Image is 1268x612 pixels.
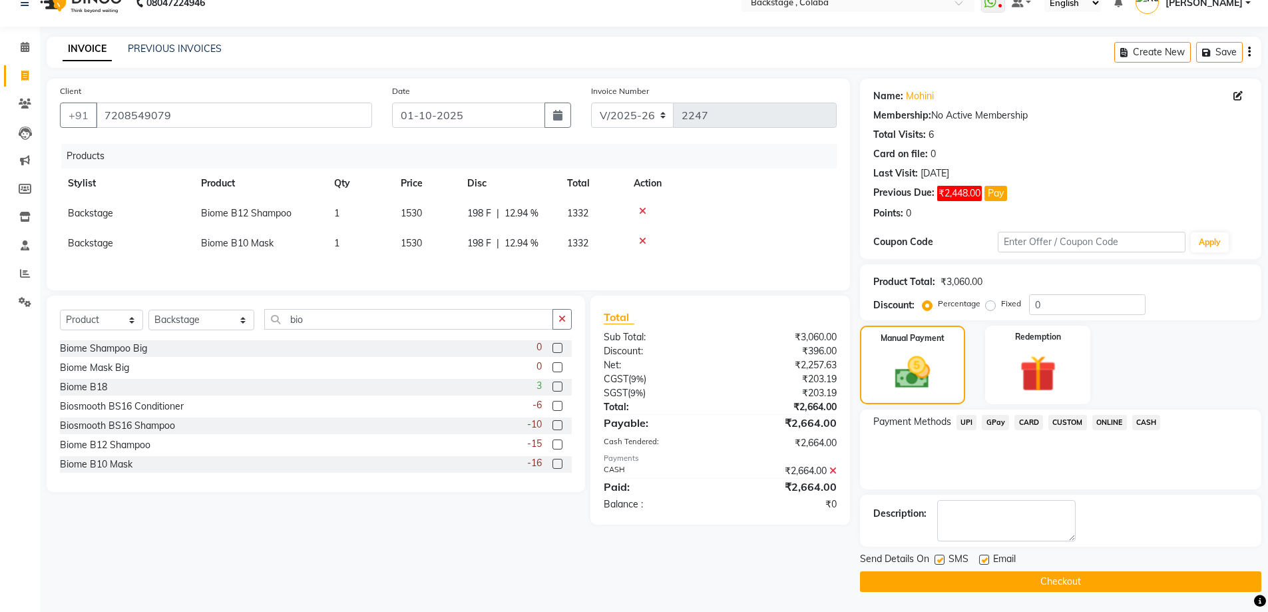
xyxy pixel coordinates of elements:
div: Total Visits: [873,128,926,142]
span: -16 [527,456,542,470]
span: 1332 [567,207,588,219]
div: ₹396.00 [720,344,847,358]
span: 1530 [401,207,422,219]
span: Biome B12 Shampoo [201,207,292,219]
span: 9% [630,388,643,398]
span: 198 F [467,206,491,220]
div: Sub Total: [594,330,720,344]
div: Payments [604,453,836,464]
span: SGST [604,387,628,399]
input: Search or Scan [264,309,553,330]
span: Email [993,552,1016,569]
span: -10 [527,418,542,432]
button: Checkout [860,571,1261,592]
div: ₹2,664.00 [720,479,847,495]
label: Invoice Number [591,85,649,97]
div: ₹2,664.00 [720,436,847,450]
span: Total [604,310,634,324]
div: Total: [594,400,720,414]
div: Card on file: [873,147,928,161]
span: Backstage [68,207,113,219]
span: 12.94 % [505,206,538,220]
span: SMS [949,552,968,569]
button: Pay [984,186,1007,201]
span: | [497,236,499,250]
th: Total [559,168,626,198]
div: 6 [929,128,934,142]
div: CASH [594,464,720,478]
label: Redemption [1015,331,1061,343]
th: Disc [459,168,559,198]
span: 12.94 % [505,236,538,250]
span: CUSTOM [1048,415,1087,430]
span: 3 [536,379,542,393]
div: Membership: [873,109,931,123]
div: ( ) [594,386,720,400]
div: Biosmooth BS16 Conditioner [60,400,184,414]
span: GPay [982,415,1009,430]
label: Manual Payment [881,332,945,344]
button: Apply [1191,232,1229,252]
div: ₹203.19 [720,386,847,400]
div: Biome Shampoo Big [60,342,147,356]
div: Last Visit: [873,166,918,180]
div: Discount: [594,344,720,358]
span: | [497,206,499,220]
span: 0 [536,340,542,354]
input: Search by Name/Mobile/Email/Code [96,103,372,128]
span: CARD [1014,415,1043,430]
div: Previous Due: [873,186,935,201]
div: Description: [873,507,927,521]
div: ₹2,664.00 [720,400,847,414]
div: ( ) [594,372,720,386]
span: ₹2,448.00 [937,186,982,201]
span: 0 [536,360,542,374]
div: Product Total: [873,275,935,289]
span: ONLINE [1092,415,1127,430]
div: Biome Mask Big [60,361,129,375]
span: Payment Methods [873,415,951,429]
img: _gift.svg [1008,351,1068,396]
span: 1 [334,237,339,249]
span: -15 [527,437,542,451]
span: 1530 [401,237,422,249]
label: Fixed [1001,298,1021,310]
div: Biome B10 Mask [60,458,132,471]
th: Action [626,168,837,198]
div: Payable: [594,415,720,431]
div: Net: [594,358,720,372]
a: INVOICE [63,37,112,61]
span: -6 [532,398,542,412]
button: Create New [1114,42,1191,63]
a: PREVIOUS INVOICES [128,43,222,55]
span: 198 F [467,236,491,250]
span: 1332 [567,237,588,249]
div: Biome B12 Shampoo [60,438,150,452]
div: ₹2,257.63 [720,358,847,372]
div: Discount: [873,298,915,312]
div: No Active Membership [873,109,1248,123]
span: Backstage [68,237,113,249]
div: Biosmooth BS16 Shampoo [60,419,175,433]
span: Send Details On [860,552,929,569]
span: 1 [334,207,339,219]
span: CGST [604,373,628,385]
label: Client [60,85,81,97]
a: Mohini [906,89,934,103]
img: _cash.svg [884,352,941,393]
button: +91 [60,103,97,128]
span: UPI [956,415,977,430]
div: ₹3,060.00 [720,330,847,344]
div: Coupon Code [873,235,998,249]
div: ₹203.19 [720,372,847,386]
div: ₹0 [720,497,847,511]
div: ₹2,664.00 [720,415,847,431]
th: Price [393,168,459,198]
th: Qty [326,168,393,198]
div: Biome B18 [60,380,107,394]
div: Balance : [594,497,720,511]
span: 9% [631,374,644,384]
span: Biome B10 Mask [201,237,274,249]
div: 0 [931,147,936,161]
input: Enter Offer / Coupon Code [998,232,1185,252]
